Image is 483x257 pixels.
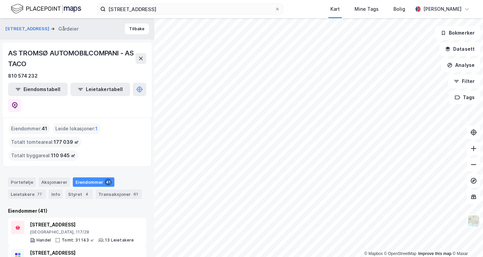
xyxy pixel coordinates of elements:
div: Styret [65,189,93,199]
span: 177 039 ㎡ [54,138,79,146]
div: Handel [37,238,51,243]
span: 110 945 ㎡ [51,152,75,160]
div: Eiendommer (41) [8,207,146,215]
div: Kontrollprogram for chat [449,225,483,257]
iframe: Chat Widget [449,225,483,257]
div: Kart [330,5,340,13]
div: 4 [84,191,90,198]
div: Bolig [393,5,405,13]
button: Tags [449,91,480,104]
div: [GEOGRAPHIC_DATA], 117/28 [30,229,134,235]
div: Tomt: 31 143 ㎡ [62,238,94,243]
div: AS TROMSØ AUTOMOBILCOMPANI - AS TACO [8,48,136,69]
a: OpenStreetMap [384,251,417,256]
img: logo.f888ab2527a4732fd821a326f86c7f29.svg [11,3,81,15]
button: Filter [448,75,480,88]
div: Eiendommer : [8,123,50,134]
div: 61 [132,191,139,198]
div: Totalt byggareal : [8,150,78,161]
div: Totalt tomteareal : [8,137,82,147]
img: Z [467,215,480,227]
div: Transaksjoner [96,189,142,199]
a: Improve this map [418,251,451,256]
div: Leietakere [8,189,46,199]
div: Leide lokasjoner : [53,123,100,134]
input: Søk på adresse, matrikkel, gårdeiere, leietakere eller personer [106,4,275,14]
button: Eiendomstabell [8,83,68,96]
span: 41 [42,125,47,133]
div: Mine Tags [355,5,379,13]
span: 1 [95,125,98,133]
button: Leietakertabell [70,83,130,96]
div: Info [49,189,63,199]
button: Bokmerker [435,26,480,40]
div: 13 Leietakere [105,238,134,243]
div: [PERSON_NAME] [423,5,462,13]
button: Tilbake [125,24,149,34]
div: Aksjonærer [39,177,70,187]
button: Datasett [439,42,480,56]
a: Mapbox [364,251,383,256]
button: Analyse [441,58,480,72]
div: [STREET_ADDRESS] [30,221,134,229]
div: Portefølje [8,177,36,187]
div: 41 [105,179,112,185]
div: Gårdeier [58,25,78,33]
div: Eiendommer [73,177,114,187]
button: [STREET_ADDRESS] [5,26,51,32]
div: 810 574 232 [8,72,38,80]
div: [STREET_ADDRESS] [30,249,134,257]
div: 77 [36,191,43,198]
